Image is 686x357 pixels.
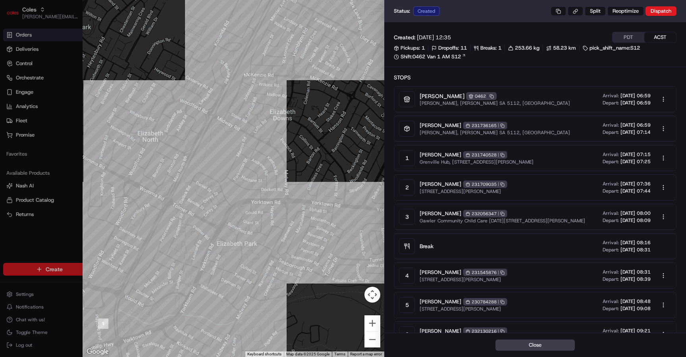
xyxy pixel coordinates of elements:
[603,100,619,106] span: Depart:
[98,318,108,329] div: waypoint-rte_o2bpMvkMBJzgeuzehUymsQ
[603,239,619,246] span: Arrival:
[417,33,451,41] span: [DATE] 12:35
[399,209,415,225] div: 3
[620,217,651,224] span: [DATE] 08:09
[364,287,380,303] button: Map camera controls
[620,158,651,165] span: [DATE] 07:25
[603,276,619,282] span: Depart:
[75,115,127,123] span: API Documentation
[620,151,651,158] span: [DATE] 07:15
[8,76,22,90] img: 1736555255976-a54dd68f-1ca7-489b-9aae-adbdc363a1c4
[8,8,24,24] img: Nash
[495,340,575,351] button: Close
[399,179,415,195] div: 2
[620,100,651,106] span: [DATE] 06:59
[603,305,619,312] span: Depart:
[8,116,14,122] div: 📗
[420,129,570,136] span: [PERSON_NAME], [PERSON_NAME] SA 5112, [GEOGRAPHIC_DATA]
[620,188,651,194] span: [DATE] 07:44
[27,76,130,84] div: Start new chat
[420,242,434,250] span: Break
[603,298,619,305] span: Arrival:
[5,112,64,126] a: 📗Knowledge Base
[420,151,461,158] span: [PERSON_NAME]
[515,44,540,52] span: 253.66 kg
[603,158,619,165] span: Depart:
[334,352,345,356] a: Terms (opens in new tab)
[8,32,145,44] p: Welcome 👋
[286,352,330,356] span: Map data ©2025 Google
[135,78,145,88] button: Start new chat
[603,151,619,158] span: Arrival:
[420,210,461,217] span: [PERSON_NAME]
[463,268,507,276] div: 231545876
[461,44,467,52] span: 11
[646,6,676,16] button: Dispatch
[64,112,131,126] a: 💻API Documentation
[85,347,111,357] img: Google
[420,181,461,188] span: [PERSON_NAME]
[620,93,651,99] span: [DATE] 06:59
[620,122,651,128] span: [DATE] 06:59
[350,352,382,356] a: Report a map error
[603,328,619,334] span: Arrival:
[394,53,676,60] a: Shift:0462 Van 1 AM S12
[583,44,640,52] div: pick_shift_name:S12
[620,239,651,246] span: [DATE] 08:16
[463,327,507,335] div: 232130216
[463,122,507,129] div: 231736165
[364,332,380,347] button: Zoom out
[585,6,606,16] button: Split
[27,84,100,90] div: We're available if you need us!
[420,269,461,276] span: [PERSON_NAME]
[21,51,143,60] input: Got a question? Start typing here...
[16,115,61,123] span: Knowledge Base
[620,276,651,282] span: [DATE] 08:39
[413,6,439,16] div: Created
[420,218,585,224] span: Gawler Community Child Care [DATE][STREET_ADDRESS][PERSON_NAME]
[463,298,507,306] div: 230784288
[67,116,73,122] div: 💻
[401,44,420,52] span: Pickups:
[603,122,619,128] span: Arrival:
[79,135,96,141] span: Pylon
[463,180,507,188] div: 231709035
[420,100,570,106] span: [PERSON_NAME], [PERSON_NAME] SA 5112, [GEOGRAPHIC_DATA]
[85,347,111,357] a: Open this area in Google Maps (opens a new window)
[603,269,619,275] span: Arrival:
[603,247,619,253] span: Depart:
[620,328,651,334] span: [DATE] 09:21
[466,92,497,100] div: 0462
[603,210,619,216] span: Arrival:
[463,210,507,218] div: 232056347
[620,181,651,187] span: [DATE] 07:36
[420,328,461,335] span: [PERSON_NAME]
[394,73,676,81] h2: Stops
[420,306,507,312] span: [STREET_ADDRESS][PERSON_NAME]
[399,150,415,166] div: 1
[603,217,619,224] span: Depart:
[603,129,619,135] span: Depart:
[620,305,651,312] span: [DATE] 09:08
[553,44,576,52] span: 58.23 km
[603,93,619,99] span: Arrival:
[420,92,464,100] span: [PERSON_NAME]
[364,315,380,331] button: Zoom in
[247,351,281,357] button: Keyboard shortcuts
[399,297,415,313] div: 5
[56,134,96,141] a: Powered byPylon
[438,44,459,52] span: Dropoffs:
[420,188,507,195] span: [STREET_ADDRESS][PERSON_NAME]
[480,44,497,52] span: Breaks:
[644,32,676,42] button: ACST
[399,326,415,342] div: 6
[394,6,442,16] div: Status:
[463,151,507,159] div: 231740528
[420,276,507,283] span: [STREET_ADDRESS][PERSON_NAME]
[420,159,534,165] span: Grenville Hub, [STREET_ADDRESS][PERSON_NAME]
[620,210,651,216] span: [DATE] 08:00
[620,298,651,305] span: [DATE] 08:48
[613,32,644,42] button: PDT
[420,122,461,129] span: [PERSON_NAME]
[620,269,651,275] span: [DATE] 08:31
